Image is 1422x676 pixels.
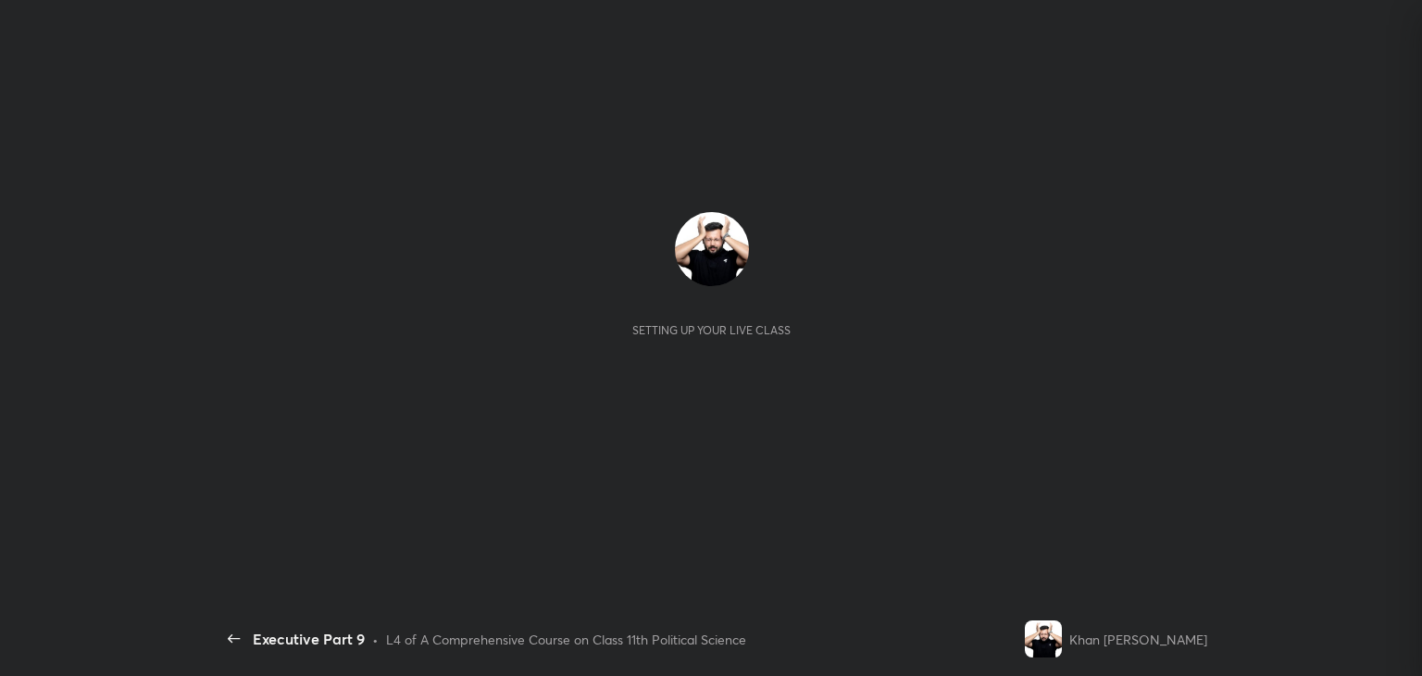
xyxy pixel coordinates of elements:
[1025,620,1062,657] img: 9471f33ee4cf4c9c8aef64665fbd547a.jpg
[372,630,379,649] div: •
[1069,630,1207,649] div: Khan [PERSON_NAME]
[632,323,791,337] div: Setting up your live class
[675,212,749,286] img: 9471f33ee4cf4c9c8aef64665fbd547a.jpg
[253,628,365,650] div: Executive Part 9
[386,630,746,649] div: L4 of A Comprehensive Course on Class 11th Political Science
